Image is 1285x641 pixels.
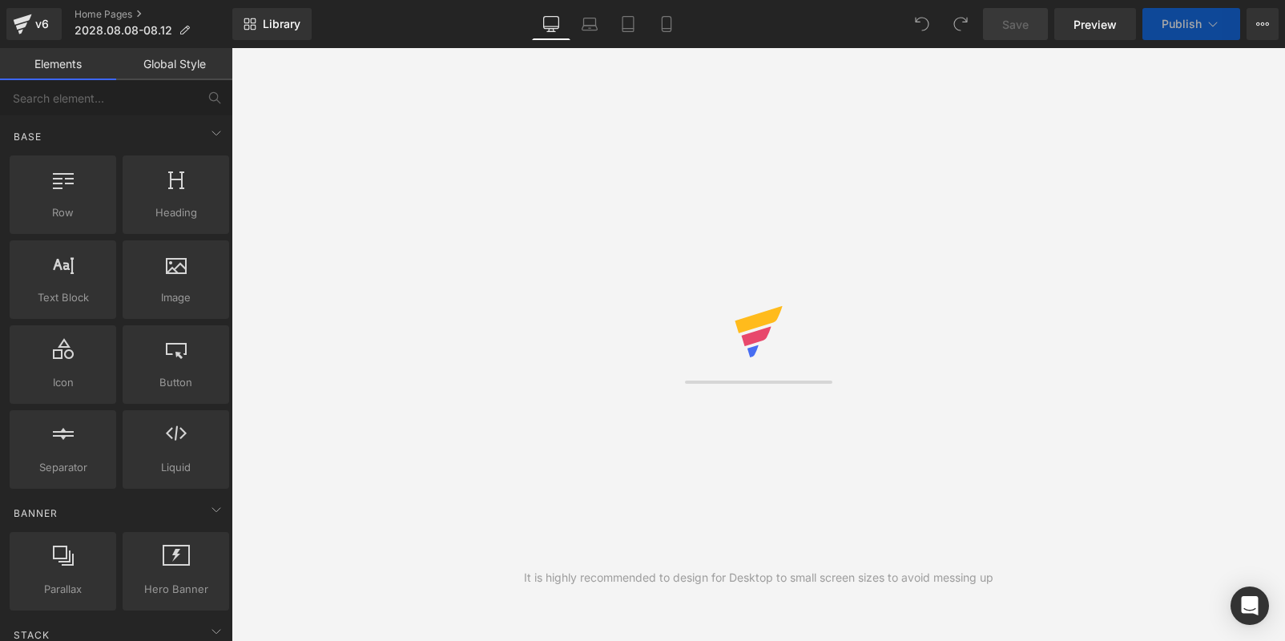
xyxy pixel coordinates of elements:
span: Icon [14,374,111,391]
span: Row [14,204,111,221]
a: New Library [232,8,312,40]
button: Publish [1142,8,1240,40]
span: Library [263,17,300,31]
span: 2028.08.08-08.12 [75,24,172,37]
a: Global Style [116,48,232,80]
a: Tablet [609,8,647,40]
span: Separator [14,459,111,476]
span: Text Block [14,289,111,306]
button: Undo [906,8,938,40]
button: More [1247,8,1279,40]
span: Parallax [14,581,111,598]
a: Preview [1054,8,1136,40]
span: Liquid [127,459,224,476]
div: Open Intercom Messenger [1231,587,1269,625]
a: Home Pages [75,8,232,21]
a: Mobile [647,8,686,40]
a: v6 [6,8,62,40]
span: Base [12,129,43,144]
span: Heading [127,204,224,221]
span: Preview [1074,16,1117,33]
span: Button [127,374,224,391]
div: It is highly recommended to design for Desktop to small screen sizes to avoid messing up [524,569,993,587]
span: Save [1002,16,1029,33]
div: v6 [32,14,52,34]
button: Redo [945,8,977,40]
span: Publish [1162,18,1202,30]
span: Hero Banner [127,581,224,598]
a: Laptop [570,8,609,40]
a: Desktop [532,8,570,40]
span: Image [127,289,224,306]
span: Banner [12,506,59,521]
